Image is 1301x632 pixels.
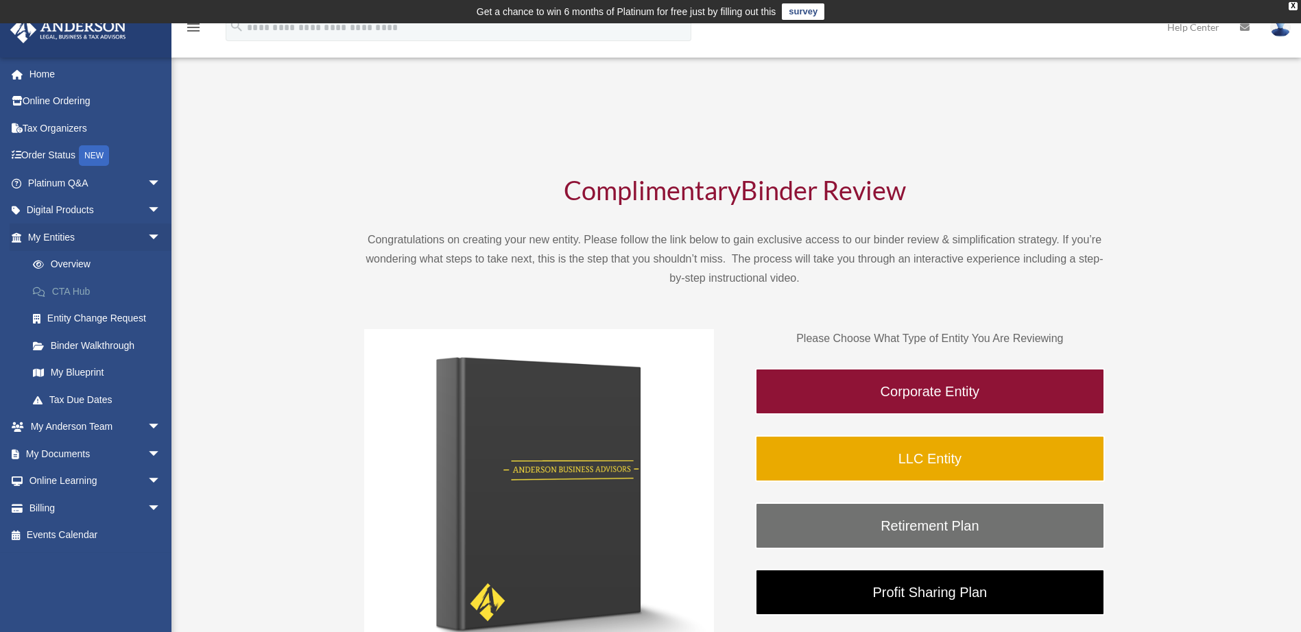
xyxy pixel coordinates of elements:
a: My Documentsarrow_drop_down [10,440,182,467]
a: Corporate Entity [755,368,1105,415]
a: Online Ordering [10,88,182,115]
img: User Pic [1270,17,1291,37]
span: arrow_drop_down [147,197,175,225]
a: CTA Hub [19,278,182,305]
a: Tax Organizers [10,114,182,142]
a: My Blueprint [19,359,182,387]
span: arrow_drop_down [147,494,175,522]
a: Retirement Plan [755,502,1105,549]
a: Order StatusNEW [10,142,182,170]
a: survey [782,3,824,20]
a: menu [185,24,202,36]
img: Anderson Advisors Platinum Portal [6,16,130,43]
span: arrow_drop_down [147,467,175,496]
span: arrow_drop_down [147,440,175,468]
span: arrow_drop_down [147,413,175,441]
a: Billingarrow_drop_down [10,494,182,522]
span: arrow_drop_down [147,169,175,197]
i: menu [185,19,202,36]
p: Congratulations on creating your new entity. Please follow the link below to gain exclusive acces... [364,230,1105,288]
a: Binder Walkthrough [19,332,175,359]
div: close [1289,2,1298,10]
div: Get a chance to win 6 months of Platinum for free just by filling out this [477,3,776,20]
a: Overview [19,251,182,278]
i: search [229,19,244,34]
a: Platinum Q&Aarrow_drop_down [10,169,182,197]
span: Complimentary [564,174,741,206]
a: Digital Productsarrow_drop_down [10,197,182,224]
a: Home [10,60,182,88]
a: LLC Entity [755,435,1105,482]
a: Tax Due Dates [19,386,182,413]
a: My Anderson Teamarrow_drop_down [10,413,182,441]
span: Binder Review [741,174,906,206]
p: Please Choose What Type of Entity You Are Reviewing [755,329,1105,348]
span: arrow_drop_down [147,223,175,252]
div: NEW [79,145,109,166]
a: Entity Change Request [19,305,182,332]
a: Online Learningarrow_drop_down [10,467,182,495]
a: Profit Sharing Plan [755,569,1105,616]
a: Events Calendar [10,522,182,549]
a: My Entitiesarrow_drop_down [10,223,182,251]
